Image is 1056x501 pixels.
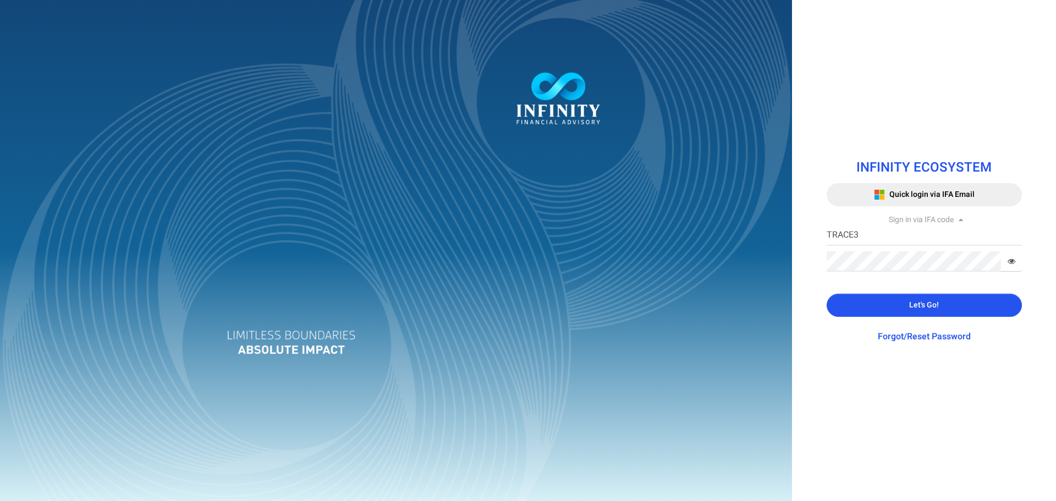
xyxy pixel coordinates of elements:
span: Sign in via IFA code [889,214,954,225]
h1: INFINITY ECOSYSTEM [827,161,1022,175]
input: IFA Code [827,225,1022,246]
span: Quick login via IFA Email [889,189,975,200]
span: Let's Go! [909,299,939,311]
button: Let's Go! [827,294,1022,317]
button: Quick login via IFA Email [827,183,1022,206]
div: Sign in via IFA code [827,214,1022,225]
a: Forgot/Reset Password [878,330,971,343]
